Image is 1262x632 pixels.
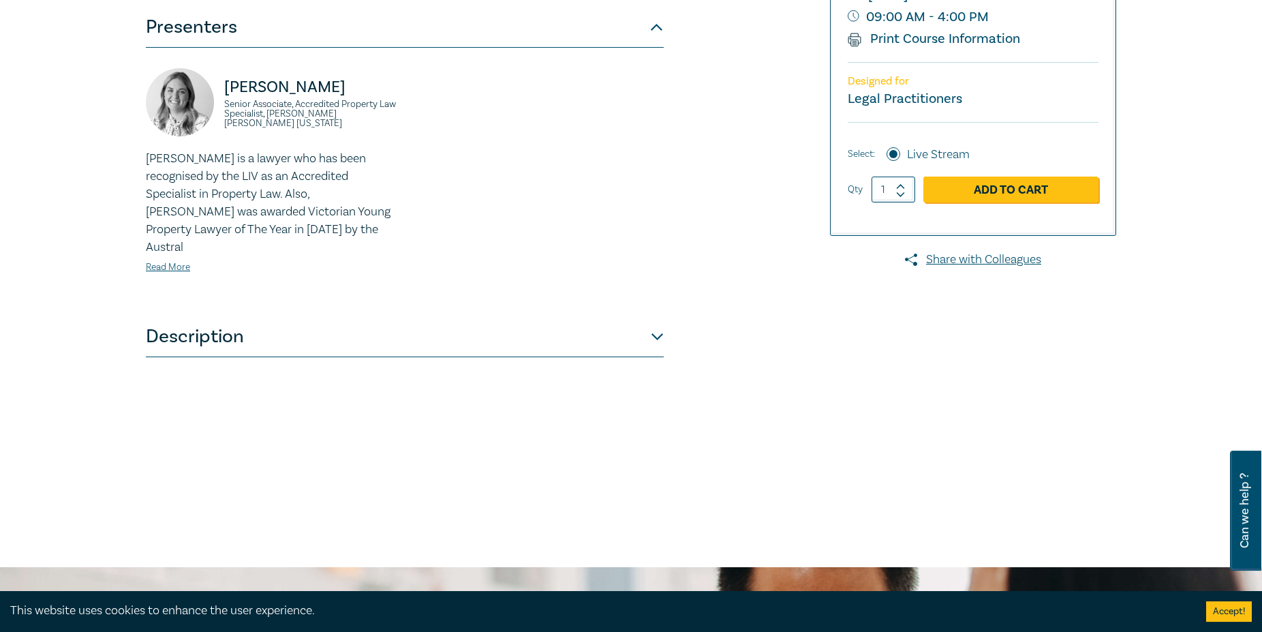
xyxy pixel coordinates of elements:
[146,68,214,136] img: https://s3.ap-southeast-2.amazonaws.com/leo-cussen-store-production-content/Contacts/Lydia%20East...
[224,76,397,98] p: [PERSON_NAME]
[146,261,190,273] a: Read More
[10,602,1186,620] div: This website uses cookies to enhance the user experience.
[848,147,875,162] span: Select:
[848,90,962,108] small: Legal Practitioners
[848,182,863,197] label: Qty
[907,146,970,164] label: Live Stream
[146,7,664,48] button: Presenters
[872,177,915,202] input: 1
[848,30,1020,48] a: Print Course Information
[1238,459,1251,562] span: Can we help ?
[224,100,397,128] small: Senior Associate, Accredited Property Law Specialist, [PERSON_NAME] [PERSON_NAME] [US_STATE]
[923,177,1098,202] a: Add to Cart
[146,150,397,256] p: [PERSON_NAME] is a lawyer who has been recognised by the LIV as an Accredited Specialist in Prope...
[830,251,1116,269] a: Share with Colleagues
[1206,601,1252,622] button: Accept cookies
[146,316,664,357] button: Description
[848,75,1098,88] p: Designed for
[848,6,1098,28] small: 09:00 AM - 4:00 PM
